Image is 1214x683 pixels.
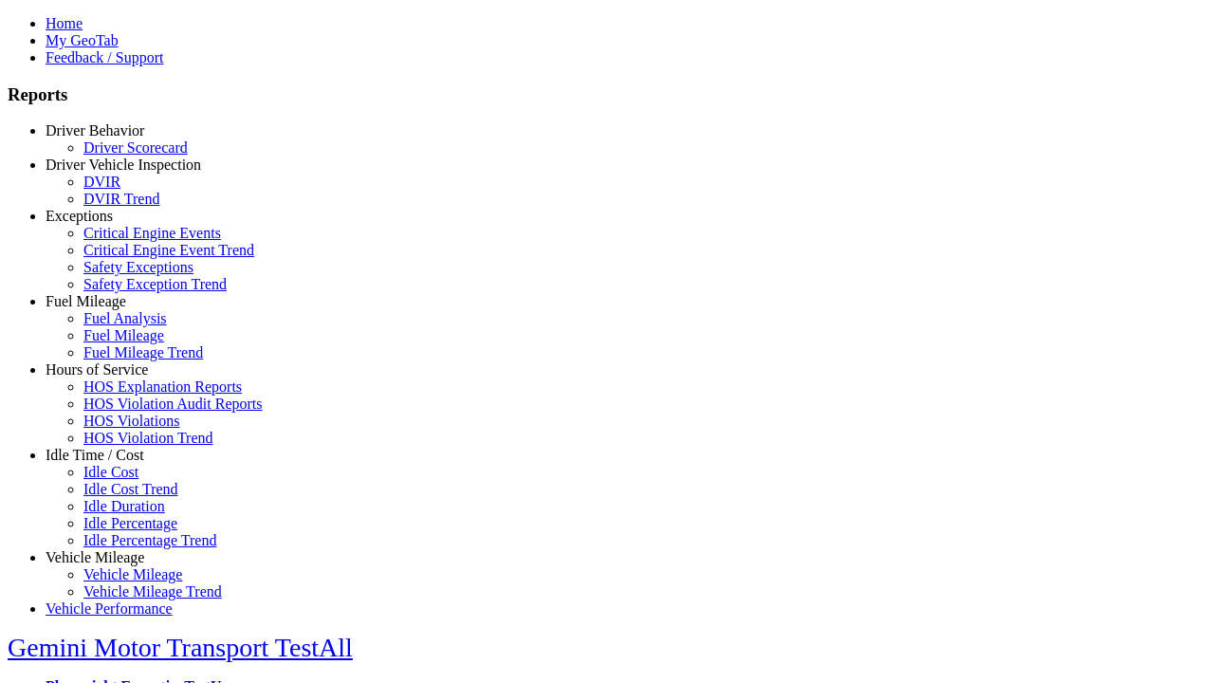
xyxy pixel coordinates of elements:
[83,344,203,360] a: Fuel Mileage Trend
[83,396,263,412] a: HOS Violation Audit Reports
[8,633,353,662] a: Gemini Motor Transport TestAll
[46,447,144,463] a: Idle Time / Cost
[83,413,179,429] a: HOS Violations
[46,157,201,173] a: Driver Vehicle Inspection
[8,84,1206,105] h3: Reports
[83,430,213,446] a: HOS Violation Trend
[83,276,227,292] a: Safety Exception Trend
[46,600,173,617] a: Vehicle Performance
[83,259,193,275] a: Safety Exceptions
[83,378,242,395] a: HOS Explanation Reports
[46,361,148,378] a: Hours of Service
[83,498,165,514] a: Idle Duration
[46,293,126,309] a: Fuel Mileage
[46,15,83,31] a: Home
[46,32,119,48] a: My GeoTab
[83,566,182,582] a: Vehicle Mileage
[83,327,164,343] a: Fuel Mileage
[83,515,177,531] a: Idle Percentage
[83,532,216,548] a: Idle Percentage Trend
[83,481,178,497] a: Idle Cost Trend
[83,242,254,258] a: Critical Engine Event Trend
[83,464,138,480] a: Idle Cost
[83,191,159,207] a: DVIR Trend
[83,139,188,156] a: Driver Scorecard
[83,310,167,326] a: Fuel Analysis
[46,549,144,565] a: Vehicle Mileage
[46,49,163,65] a: Feedback / Support
[46,208,113,224] a: Exceptions
[83,174,120,190] a: DVIR
[83,225,221,241] a: Critical Engine Events
[83,583,222,600] a: Vehicle Mileage Trend
[46,122,144,138] a: Driver Behavior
